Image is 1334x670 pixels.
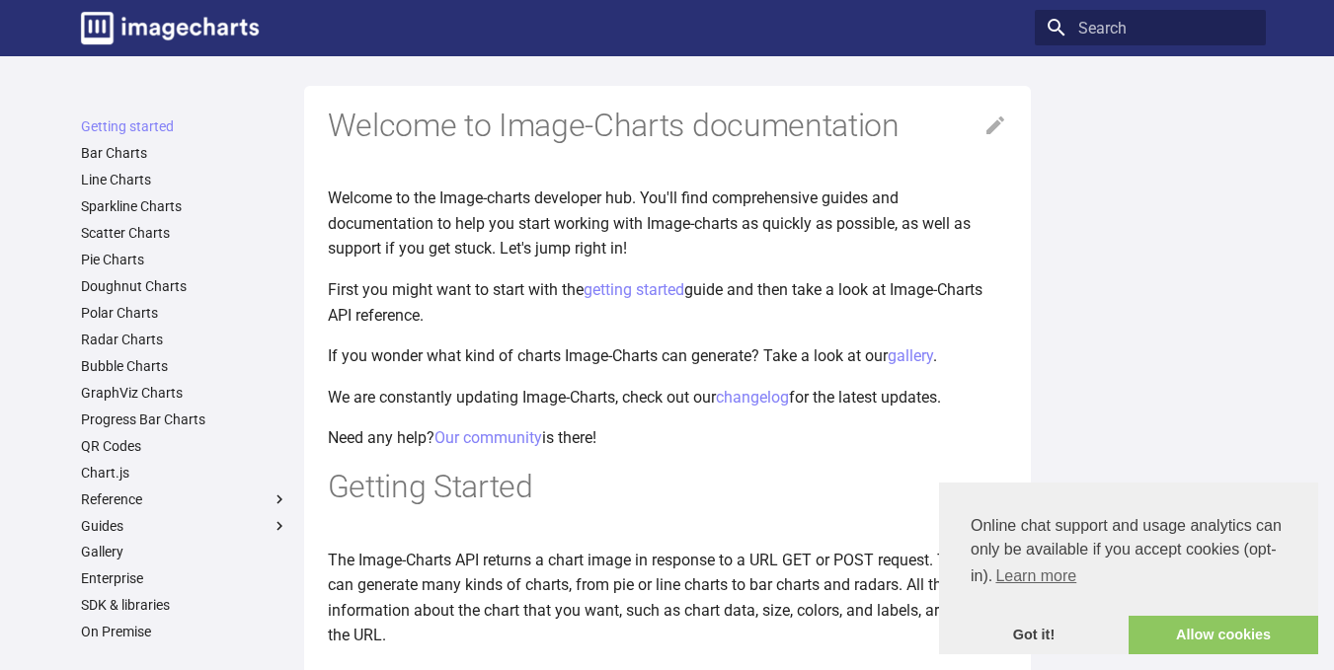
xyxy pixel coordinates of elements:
[1035,10,1266,45] input: Search
[328,343,1007,369] p: If you wonder what kind of charts Image-Charts can generate? Take a look at our .
[992,561,1079,591] a: learn more about cookies
[81,569,288,587] a: Enterprise
[81,357,288,375] a: Bubble Charts
[328,425,1007,451] p: Need any help? is there!
[81,144,288,162] a: Bar Charts
[81,596,288,614] a: SDK & libraries
[81,410,288,428] a: Progress Bar Charts
[81,171,288,188] a: Line Charts
[81,117,288,135] a: Getting started
[328,467,1007,508] h1: Getting Started
[81,304,288,322] a: Polar Charts
[81,490,288,508] label: Reference
[81,197,288,215] a: Sparkline Charts
[434,428,542,447] a: Our community
[81,384,288,402] a: GraphViz Charts
[81,437,288,455] a: QR Codes
[81,623,288,640] a: On Premise
[328,106,1007,147] h1: Welcome to Image-Charts documentation
[716,388,789,407] a: changelog
[584,280,684,299] a: getting started
[328,277,1007,328] p: First you might want to start with the guide and then take a look at Image-Charts API reference.
[1129,616,1318,655] a: allow cookies
[939,483,1318,654] div: cookieconsent
[81,12,259,44] img: logo
[81,517,288,535] label: Guides
[328,385,1007,410] p: We are constantly updating Image-Charts, check out our for the latest updates.
[81,277,288,295] a: Doughnut Charts
[328,548,1007,648] p: The Image-Charts API returns a chart image in response to a URL GET or POST request. The API can ...
[888,346,933,365] a: gallery
[939,616,1129,655] a: dismiss cookie message
[81,224,288,242] a: Scatter Charts
[971,514,1287,591] span: Online chat support and usage analytics can only be available if you accept cookies (opt-in).
[81,331,288,348] a: Radar Charts
[73,4,267,52] a: Image-Charts documentation
[81,543,288,560] a: Gallery
[81,251,288,268] a: Pie Charts
[328,186,1007,261] p: Welcome to the Image-charts developer hub. You'll find comprehensive guides and documentation to ...
[81,464,288,482] a: Chart.js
